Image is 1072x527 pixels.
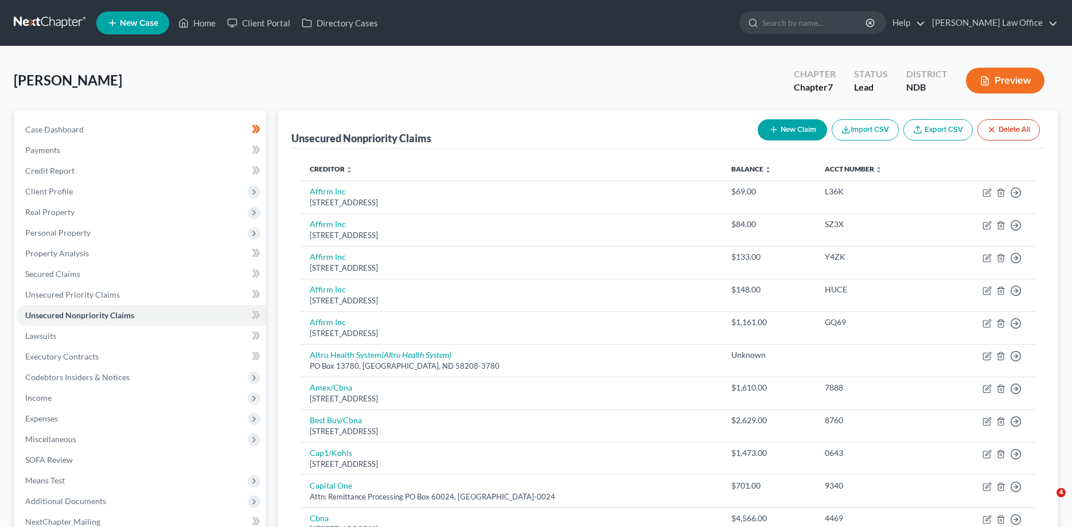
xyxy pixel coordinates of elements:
[173,13,221,33] a: Home
[310,448,352,458] a: Cap1/Kohls
[310,350,451,360] a: Altru Health System(Altru Health System)
[25,248,89,258] span: Property Analysis
[16,243,266,264] a: Property Analysis
[825,218,927,230] div: SZ3X
[25,372,130,382] span: Codebtors Insiders & Notices
[25,475,65,485] span: Means Test
[25,228,91,237] span: Personal Property
[16,346,266,367] a: Executory Contracts
[310,513,329,523] a: Cbna
[794,68,836,81] div: Chapter
[887,13,925,33] a: Help
[25,186,73,196] span: Client Profile
[221,13,296,33] a: Client Portal
[875,166,882,173] i: unfold_more
[346,166,353,173] i: unfold_more
[832,119,899,140] button: Import CSV
[825,415,927,426] div: 8760
[310,295,713,306] div: [STREET_ADDRESS]
[310,491,713,502] div: Attn: Remittance Processing PO Box 60024, [GEOGRAPHIC_DATA]-0024
[731,513,806,524] div: $4,566.00
[825,186,927,197] div: L36K
[25,124,84,134] span: Case Dashboard
[25,496,106,506] span: Additional Documents
[825,382,927,393] div: 7888
[16,140,266,161] a: Payments
[310,263,713,274] div: [STREET_ADDRESS]
[381,350,451,360] i: (Altru Health System)
[854,68,888,81] div: Status
[825,513,927,524] div: 4469
[825,284,927,295] div: HUCE
[16,305,266,326] a: Unsecured Nonpriority Claims
[16,264,266,284] a: Secured Claims
[310,252,346,261] a: Affirm Inc
[310,165,353,173] a: Creditor unfold_more
[16,450,266,470] a: SOFA Review
[25,310,134,320] span: Unsecured Nonpriority Claims
[25,393,52,403] span: Income
[120,19,158,28] span: New Case
[731,447,806,459] div: $1,473.00
[977,119,1040,140] button: Delete All
[1033,488,1061,516] iframe: Intercom live chat
[25,413,58,423] span: Expenses
[25,269,80,279] span: Secured Claims
[25,331,56,341] span: Lawsuits
[731,480,806,491] div: $701.00
[903,119,973,140] a: Export CSV
[825,251,927,263] div: Y4ZK
[310,426,713,437] div: [STREET_ADDRESS]
[731,382,806,393] div: $1,610.00
[758,119,827,140] button: New Claim
[828,81,833,92] span: 7
[310,230,713,241] div: [STREET_ADDRESS]
[926,13,1058,33] a: [PERSON_NAME] Law Office
[16,284,266,305] a: Unsecured Priority Claims
[765,166,771,173] i: unfold_more
[854,81,888,94] div: Lead
[310,459,713,470] div: [STREET_ADDRESS]
[825,317,927,328] div: GQ69
[296,13,384,33] a: Directory Cases
[14,72,122,88] span: [PERSON_NAME]
[906,68,948,81] div: District
[25,145,60,155] span: Payments
[25,434,76,444] span: Miscellaneous
[310,317,346,327] a: Affirm Inc
[25,517,100,526] span: NextChapter Mailing
[16,119,266,140] a: Case Dashboard
[310,328,713,339] div: [STREET_ADDRESS]
[825,480,927,491] div: 9340
[310,361,713,372] div: PO Box 13780, [GEOGRAPHIC_DATA], ND 58208-3780
[310,382,352,392] a: Amex/Cbna
[16,326,266,346] a: Lawsuits
[731,218,806,230] div: $84.00
[731,165,771,173] a: Balance unfold_more
[310,186,346,196] a: Affirm Inc
[762,12,867,33] input: Search by name...
[310,219,346,229] a: Affirm Inc
[310,393,713,404] div: [STREET_ADDRESS]
[25,166,75,175] span: Credit Report
[25,455,73,464] span: SOFA Review
[906,81,948,94] div: NDB
[16,161,266,181] a: Credit Report
[310,415,362,425] a: Best Buy/Cbna
[1057,488,1066,497] span: 4
[25,290,120,299] span: Unsecured Priority Claims
[25,207,75,217] span: Real Property
[966,68,1044,93] button: Preview
[825,165,882,173] a: Acct Number unfold_more
[25,352,99,361] span: Executory Contracts
[310,197,713,208] div: [STREET_ADDRESS]
[310,284,346,294] a: Affirm Inc
[794,81,836,94] div: Chapter
[731,349,806,361] div: Unknown
[731,186,806,197] div: $69.00
[825,447,927,459] div: 0643
[731,415,806,426] div: $2,629.00
[731,251,806,263] div: $133.00
[310,481,352,490] a: Capital One
[731,284,806,295] div: $148.00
